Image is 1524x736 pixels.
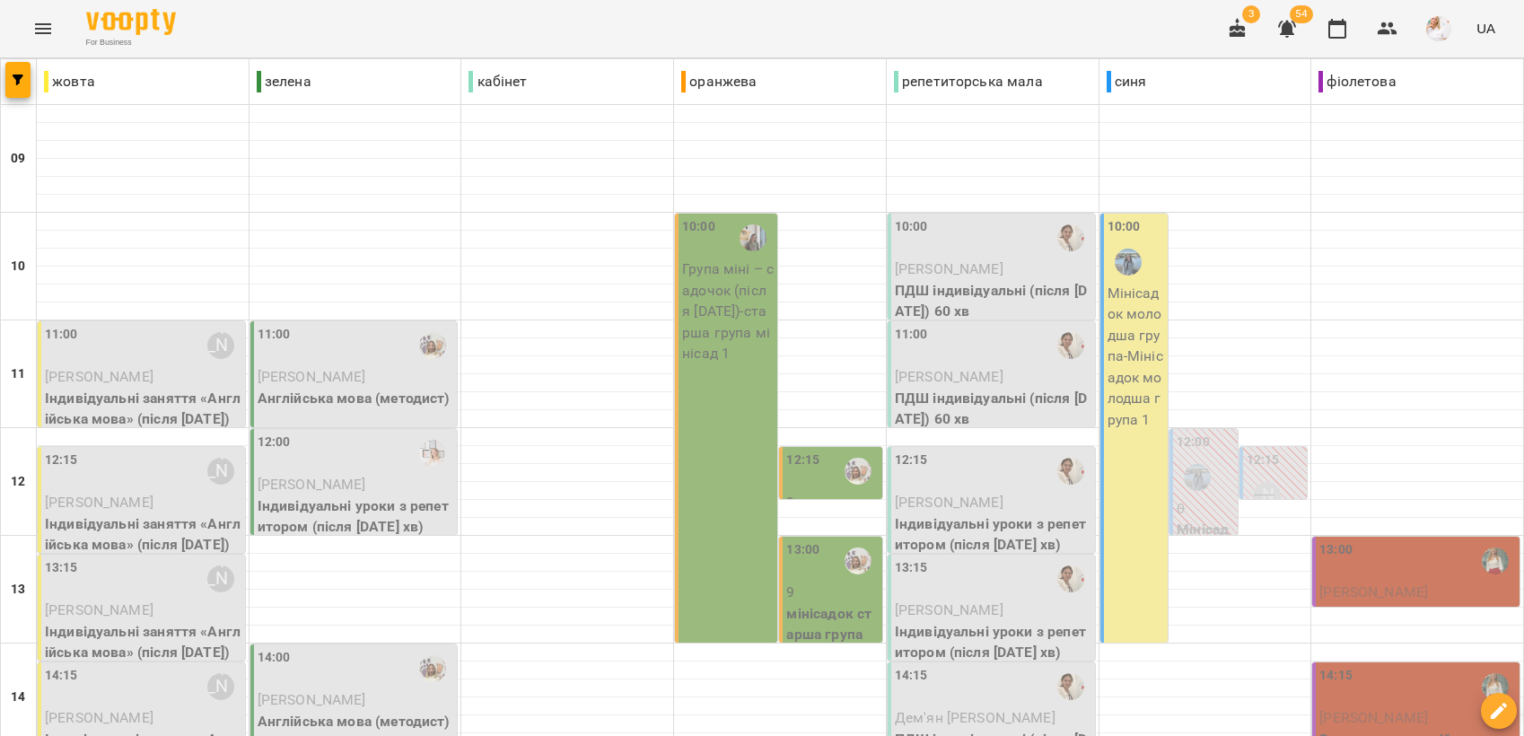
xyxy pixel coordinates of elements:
[45,494,153,511] span: [PERSON_NAME]
[895,709,1055,726] span: Дем'ян [PERSON_NAME]
[44,71,95,92] p: жовта
[895,621,1091,663] p: Індивідуальні уроки з репетитором (після [DATE] хв)
[258,711,454,732] p: Англійська мова (методист)
[1108,217,1141,237] label: 10:00
[1242,5,1260,23] span: 3
[1057,565,1084,592] img: Рущак Василина Василівна
[1057,673,1084,700] img: Рущак Василина Василівна
[895,325,928,345] label: 11:00
[895,666,928,686] label: 14:15
[895,451,928,470] label: 12:15
[258,368,366,385] span: [PERSON_NAME]
[45,451,78,470] label: 12:15
[895,601,1003,618] span: [PERSON_NAME]
[257,71,311,92] p: зелена
[1482,673,1509,700] img: Яценишин Галина Василівна
[1107,71,1147,92] p: синя
[419,655,446,682] img: Киричук Тетяна Миколаївна
[11,364,25,384] h6: 11
[258,476,366,493] span: [PERSON_NAME]
[258,388,454,409] p: Англійська мова (методист)
[45,368,153,385] span: [PERSON_NAME]
[1057,332,1084,359] img: Рущак Василина Василівна
[682,217,715,237] label: 10:00
[895,217,928,237] label: 10:00
[895,260,1003,277] span: [PERSON_NAME]
[207,565,234,592] div: Софія Паславська
[1177,519,1234,709] p: Мінісадочок молодша група - прогулянка (Мінісадок молодша група 1)
[1476,19,1495,38] span: UA
[1057,458,1084,485] img: Рущак Василина Василівна
[258,648,291,668] label: 14:00
[740,224,766,251] img: Німців Ксенія Петрівна
[1184,464,1211,491] img: Гарасим Ольга Богданівна
[895,388,1091,430] p: ПДШ індивідуальні (після [DATE]) 60 хв
[894,71,1043,92] p: репетиторська мала
[11,688,25,707] h6: 14
[469,71,527,92] p: кабінет
[419,440,446,467] img: Дзядик Наталія
[11,472,25,492] h6: 12
[1319,603,1516,667] p: Заняття з корекційним педагогом, психологом (після [DATE])
[419,332,446,359] img: Киричук Тетяна Миколаївна
[786,603,878,709] p: мінісадок старша група -прогулянка (старша група мінісад 1)
[1426,16,1451,41] img: eae1df90f94753cb7588c731c894874c.jpg
[207,673,234,700] div: Софія Паславська
[258,325,291,345] label: 11:00
[45,325,78,345] label: 11:00
[895,513,1091,556] p: Індивідуальні уроки з репетитором (після [DATE] хв)
[786,451,819,470] label: 12:15
[845,458,871,485] img: Киричук Тетяна Миколаївна
[258,691,366,708] span: [PERSON_NAME]
[86,37,176,48] span: For Business
[11,149,25,169] h6: 09
[1247,451,1280,470] label: 12:15
[11,580,25,600] h6: 13
[86,9,176,35] img: Voopty Logo
[1319,709,1428,726] span: [PERSON_NAME]
[207,458,234,485] div: Софія Паславська
[1057,224,1084,251] img: Рущак Василина Василівна
[895,558,928,578] label: 13:15
[45,388,241,430] p: Індивідуальні заняття «Англійська мова» (після [DATE])
[22,7,65,50] button: Menu
[45,513,241,556] p: Індивідуальні заняття «Англійська мова» (після [DATE])
[681,71,757,92] p: оранжева
[786,492,878,513] p: 9
[258,495,454,538] p: Індивідуальні уроки з репетитором (після [DATE] хв)
[45,709,153,726] span: [PERSON_NAME]
[895,494,1003,511] span: [PERSON_NAME]
[1177,433,1210,452] label: 12:00
[1469,12,1502,45] button: UA
[1254,482,1281,509] div: Софія Паславська
[1319,583,1428,600] span: [PERSON_NAME]
[786,540,819,560] label: 13:00
[1115,249,1142,276] img: Гарасим Ольга Богданівна
[45,558,78,578] label: 13:15
[845,548,871,574] img: Киричук Тетяна Миколаївна
[1318,71,1396,92] p: фіолетова
[1319,540,1353,560] label: 13:00
[786,582,878,603] p: 9
[11,257,25,276] h6: 10
[258,433,291,452] label: 12:00
[1319,666,1353,686] label: 14:15
[45,666,78,686] label: 14:15
[895,368,1003,385] span: [PERSON_NAME]
[1482,548,1509,574] img: Яценишин Галина Василівна
[1290,5,1313,23] span: 54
